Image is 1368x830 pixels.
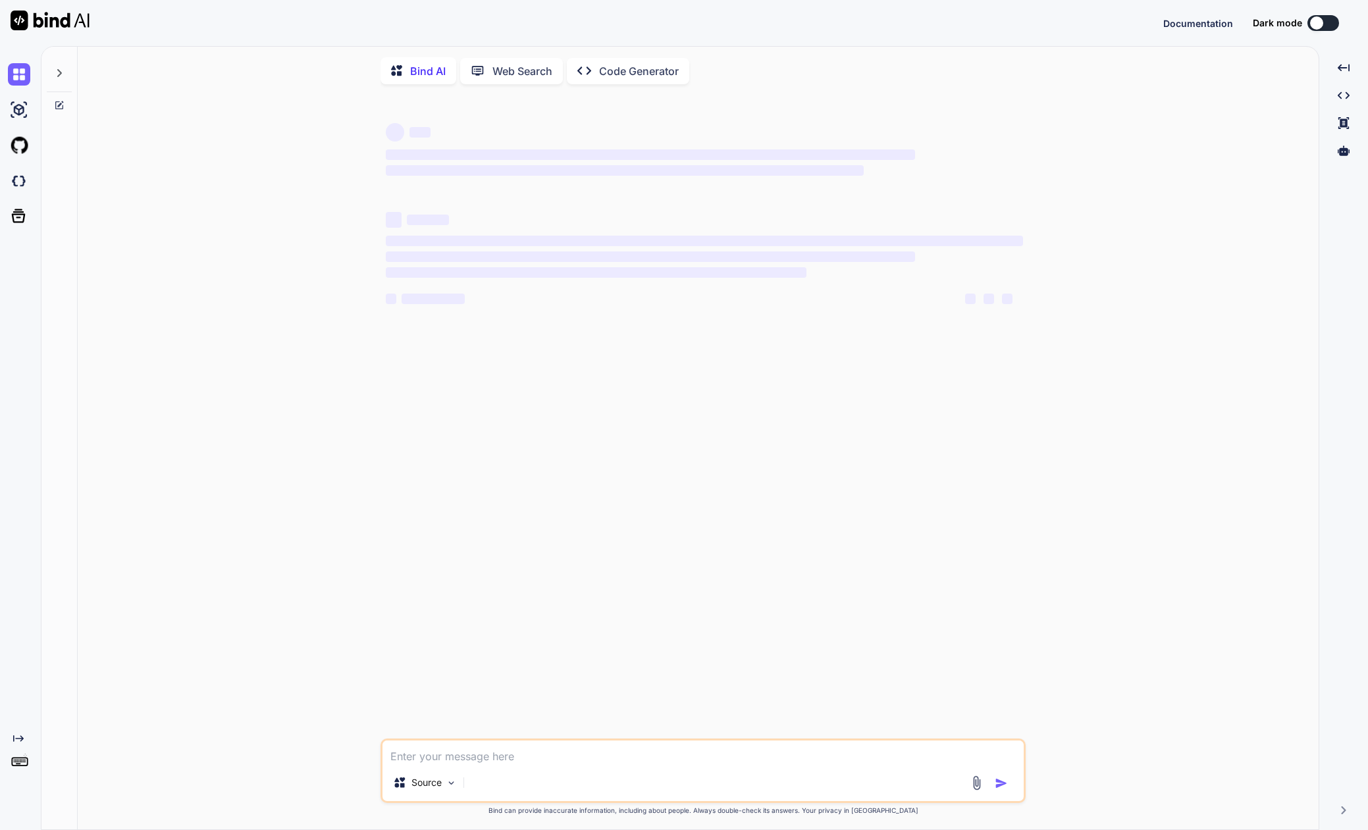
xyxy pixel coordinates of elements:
[965,294,976,304] span: ‌
[8,170,30,192] img: darkCloudIdeIcon
[599,63,679,79] p: Code Generator
[410,63,446,79] p: Bind AI
[1002,294,1013,304] span: ‌
[386,149,914,160] span: ‌
[1163,16,1233,30] button: Documentation
[386,267,806,278] span: ‌
[8,99,30,121] img: ai-studio
[381,806,1026,816] p: Bind can provide inaccurate information, including about people. Always double-check its answers....
[969,775,984,791] img: attachment
[11,11,90,30] img: Bind AI
[386,212,402,228] span: ‌
[8,63,30,86] img: chat
[411,776,442,789] p: Source
[492,63,552,79] p: Web Search
[386,123,404,142] span: ‌
[1163,18,1233,29] span: Documentation
[984,294,994,304] span: ‌
[8,134,30,157] img: githubLight
[409,127,431,138] span: ‌
[407,215,449,225] span: ‌
[386,251,914,262] span: ‌
[446,777,457,789] img: Pick Models
[1253,16,1302,30] span: Dark mode
[386,236,1023,246] span: ‌
[995,777,1008,790] img: icon
[402,294,465,304] span: ‌
[386,165,864,176] span: ‌
[386,294,396,304] span: ‌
